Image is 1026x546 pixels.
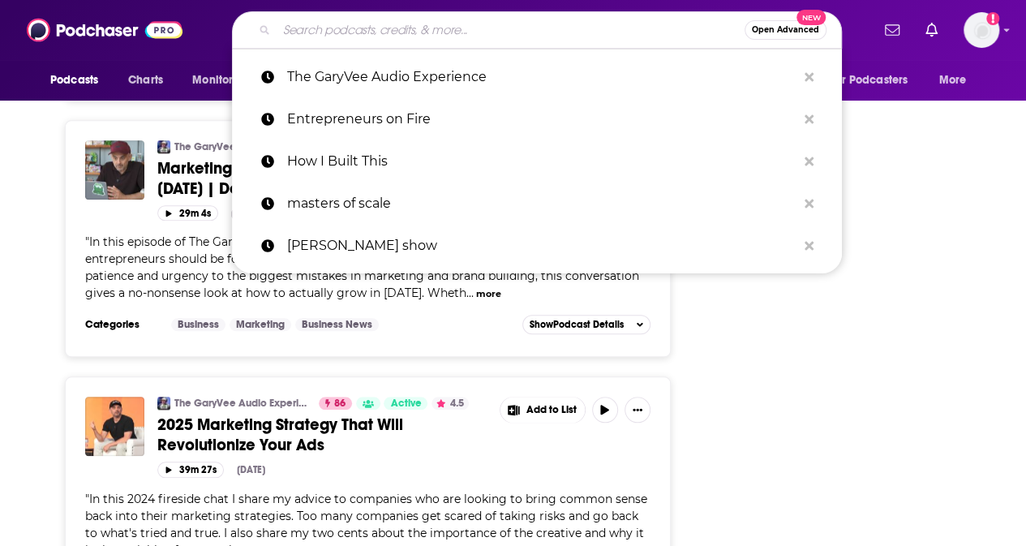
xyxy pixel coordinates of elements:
img: The GaryVee Audio Experience [157,397,170,410]
button: Show profile menu [964,12,999,48]
div: [DATE] [237,464,265,475]
a: masters of scale [232,183,842,225]
a: Show notifications dropdown [878,16,906,44]
a: [PERSON_NAME] show [232,225,842,267]
a: Business News [295,318,379,331]
span: Logged in as PRSuperstar [964,12,999,48]
span: 2025 Marketing Strategy That Will Revolutionize Your Ads [157,415,403,455]
button: 29m 4s [157,205,218,221]
a: Active [384,397,427,410]
span: For Podcasters [830,69,908,92]
span: Add to List [526,404,577,416]
button: Open AdvancedNew [745,20,826,40]
a: Charts [118,65,173,96]
span: ... [466,286,474,300]
a: 86 [319,397,352,410]
span: Open Advanced [752,26,819,34]
span: More [939,69,967,92]
button: 39m 27s [157,462,224,477]
button: ShowPodcast Details [522,315,650,334]
img: User Profile [964,12,999,48]
span: " [85,234,639,300]
a: Marketing, Patience and Building Brand in [DATE] | Do This Not That [157,158,488,199]
svg: Add a profile image [986,12,999,25]
button: open menu [928,65,987,96]
img: Marketing, Patience and Building Brand in 2025 | Do This Not That [85,140,144,200]
button: more [476,287,501,301]
a: 2025 Marketing Strategy That Will Revolutionize Your Ads [157,415,488,455]
span: Marketing, Patience and Building Brand in [DATE] | Do This Not That [157,158,472,199]
img: The GaryVee Audio Experience [157,140,170,153]
span: Monitoring [192,69,250,92]
button: Show More Button [500,397,585,423]
img: 2025 Marketing Strategy That Will Revolutionize Your Ads [85,397,144,456]
p: The GaryVee Audio Experience [287,56,796,98]
div: Search podcasts, credits, & more... [232,11,842,49]
button: open menu [181,65,271,96]
a: Business [171,318,225,331]
a: Marketing [230,318,291,331]
button: open menu [819,65,931,96]
span: Charts [128,69,163,92]
img: Podchaser - Follow, Share and Rate Podcasts [27,15,182,45]
a: Entrepreneurs on Fire [232,98,842,140]
p: tim ferriss show [287,225,796,267]
a: How I Built This [232,140,842,183]
span: Show Podcast Details [530,319,624,330]
a: The GaryVee Audio Experience [232,56,842,98]
a: The GaryVee Audio Experience [174,397,308,410]
button: 4.5 [431,397,469,410]
a: Show notifications dropdown [919,16,944,44]
span: Podcasts [50,69,98,92]
p: How I Built This [287,140,796,183]
p: masters of scale [287,183,796,225]
div: [DATE] [231,208,260,219]
button: Show More Button [625,397,650,423]
button: open menu [39,65,119,96]
h3: Categories [85,318,158,331]
span: Active [390,396,421,412]
p: Entrepreneurs on Fire [287,98,796,140]
input: Search podcasts, credits, & more... [277,17,745,43]
span: New [796,10,826,25]
a: The GaryVee Audio Experience [174,140,308,153]
span: 86 [334,396,346,412]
